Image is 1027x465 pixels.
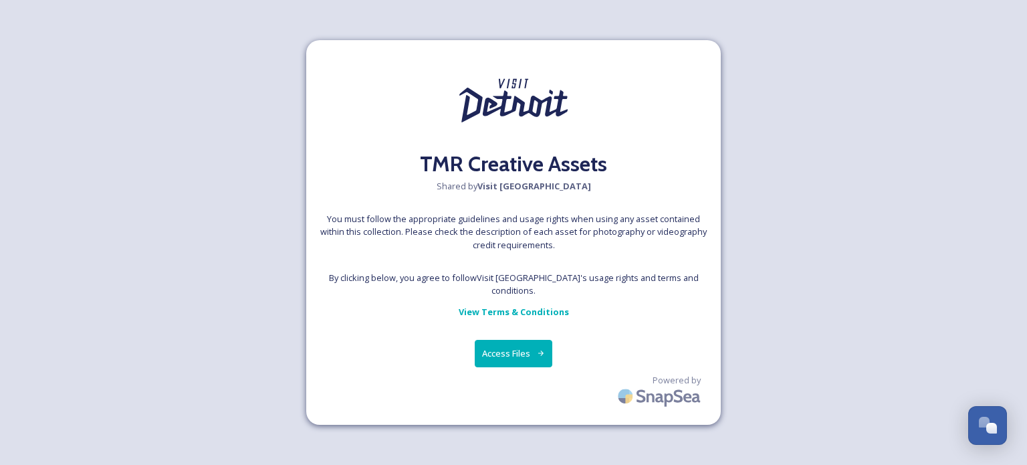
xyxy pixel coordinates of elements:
strong: View Terms & Conditions [459,306,569,318]
span: Powered by [653,374,701,387]
h2: TMR Creative Assets [420,148,607,180]
button: Open Chat [968,406,1007,445]
span: Shared by [437,180,591,193]
a: View Terms & Conditions [459,304,569,320]
span: You must follow the appropriate guidelines and usage rights when using any asset contained within... [320,213,707,252]
button: Access Files [475,340,553,367]
span: By clicking below, you agree to follow Visit [GEOGRAPHIC_DATA] 's usage rights and terms and cond... [320,272,707,297]
img: SnapSea Logo [614,381,707,412]
strong: Visit [GEOGRAPHIC_DATA] [477,180,591,192]
img: Visit%20Detroit%20New%202024.svg [447,54,580,148]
